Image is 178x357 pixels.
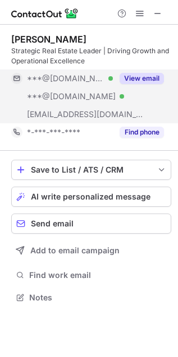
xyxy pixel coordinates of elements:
[11,267,171,283] button: Find work email
[27,109,144,119] span: [EMAIL_ADDRESS][DOMAIN_NAME]
[30,246,120,255] span: Add to email campaign
[11,214,171,234] button: Send email
[11,187,171,207] button: AI write personalized message
[31,165,152,174] div: Save to List / ATS / CRM
[11,160,171,180] button: save-profile-one-click
[29,293,167,303] span: Notes
[27,91,116,101] span: ***@[DOMAIN_NAME]
[11,34,86,45] div: [PERSON_NAME]
[31,219,74,228] span: Send email
[120,73,164,84] button: Reveal Button
[11,290,171,305] button: Notes
[11,46,171,66] div: Strategic Real Estate Leader | Driving Growth and Operational Excellence
[11,240,171,261] button: Add to email campaign
[29,270,167,280] span: Find work email
[120,127,164,138] button: Reveal Button
[27,73,104,84] span: ***@[DOMAIN_NAME]
[31,192,150,201] span: AI write personalized message
[11,7,79,20] img: ContactOut v5.3.10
